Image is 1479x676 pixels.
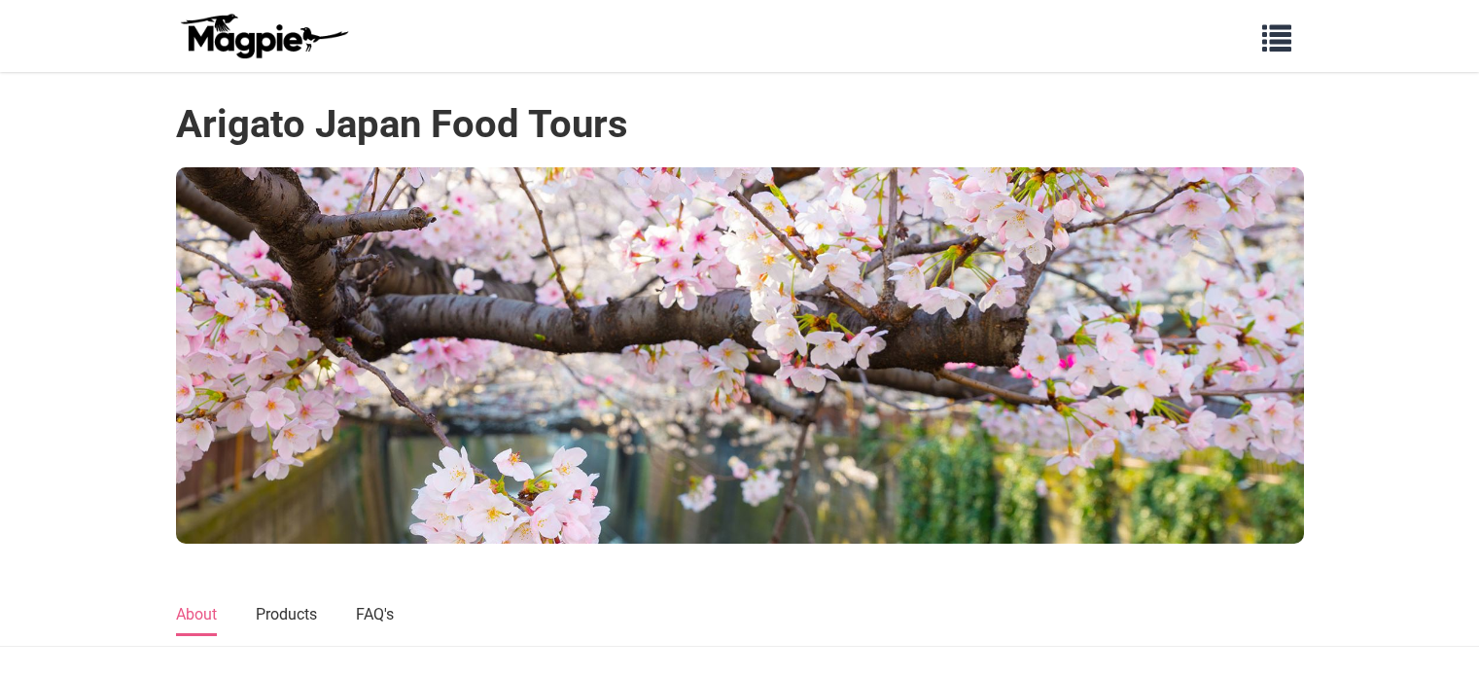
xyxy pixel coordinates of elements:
img: Arigato Japan Food Tours banner [176,167,1304,544]
h1: Arigato Japan Food Tours [176,101,628,148]
a: FAQ's [356,595,394,636]
img: logo-ab69f6fb50320c5b225c76a69d11143b.png [176,13,351,59]
a: About [176,595,217,636]
a: Products [256,595,317,636]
